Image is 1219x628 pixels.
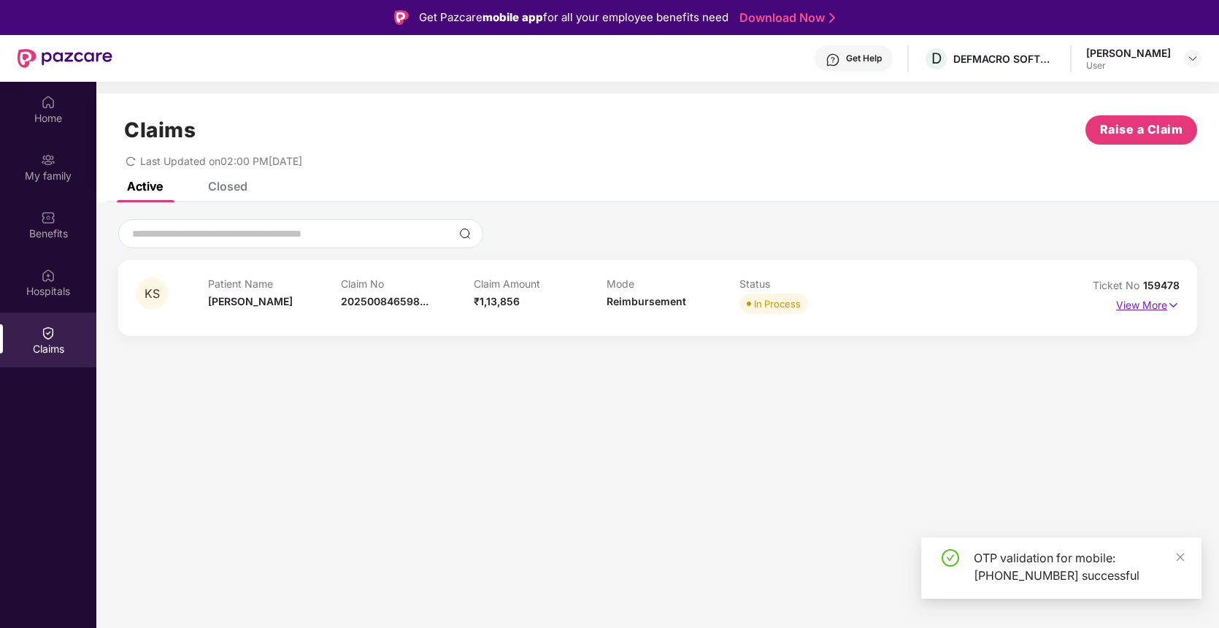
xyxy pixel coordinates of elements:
div: Closed [208,179,247,194]
div: DEFMACRO SOFTWARE PRIVATE LIMITED [953,52,1055,66]
span: close [1175,552,1185,562]
h1: Claims [124,118,196,142]
span: check-circle [942,549,959,567]
img: svg+xml;base64,PHN2ZyBpZD0iU2VhcmNoLTMyeDMyIiB4bWxucz0iaHR0cDovL3d3dy53My5vcmcvMjAwMC9zdmciIHdpZH... [459,228,471,240]
span: KS [145,288,160,300]
span: ₹1,13,856 [474,295,520,307]
div: User [1086,60,1171,72]
img: svg+xml;base64,PHN2ZyBpZD0iQ2xhaW0iIHhtbG5zPSJodHRwOi8vd3d3LnczLm9yZy8yMDAwL3N2ZyIgd2lkdGg9IjIwIi... [41,326,55,340]
span: D [931,50,942,67]
p: Claim Amount [474,277,607,290]
span: 202500846598... [341,295,428,307]
div: In Process [754,296,801,311]
p: Mode [607,277,739,290]
img: svg+xml;base64,PHN2ZyB4bWxucz0iaHR0cDovL3d3dy53My5vcmcvMjAwMC9zdmciIHdpZHRoPSIxNyIgaGVpZ2h0PSIxNy... [1167,297,1180,313]
p: View More [1116,294,1180,313]
span: 159478 [1143,279,1180,291]
p: Claim No [341,277,474,290]
span: Ticket No [1093,279,1143,291]
div: Active [127,179,163,194]
img: New Pazcare Logo [18,49,112,68]
img: Logo [394,10,409,25]
p: Patient Name [208,277,341,290]
div: [PERSON_NAME] [1086,46,1171,60]
img: svg+xml;base64,PHN2ZyBpZD0iSGVscC0zMngzMiIgeG1sbnM9Imh0dHA6Ly93d3cudzMub3JnLzIwMDAvc3ZnIiB3aWR0aD... [826,53,840,67]
strong: mobile app [482,10,543,24]
span: Reimbursement [607,295,686,307]
img: svg+xml;base64,PHN2ZyBpZD0iQmVuZWZpdHMiIHhtbG5zPSJodHRwOi8vd3d3LnczLm9yZy8yMDAwL3N2ZyIgd2lkdGg9Ij... [41,210,55,225]
span: Raise a Claim [1100,120,1183,139]
p: Status [739,277,872,290]
a: Download Now [739,10,831,26]
div: Get Help [846,53,882,64]
img: svg+xml;base64,PHN2ZyB3aWR0aD0iMjAiIGhlaWdodD0iMjAiIHZpZXdCb3g9IjAgMCAyMCAyMCIgZmlsbD0ibm9uZSIgeG... [41,153,55,167]
img: svg+xml;base64,PHN2ZyBpZD0iSG9tZSIgeG1sbnM9Imh0dHA6Ly93d3cudzMub3JnLzIwMDAvc3ZnIiB3aWR0aD0iMjAiIG... [41,95,55,110]
div: Get Pazcare for all your employee benefits need [419,9,728,26]
span: Last Updated on 02:00 PM[DATE] [140,155,302,167]
span: redo [126,155,136,167]
img: svg+xml;base64,PHN2ZyBpZD0iSG9zcGl0YWxzIiB4bWxucz0iaHR0cDovL3d3dy53My5vcmcvMjAwMC9zdmciIHdpZHRoPS... [41,268,55,283]
img: svg+xml;base64,PHN2ZyBpZD0iRHJvcGRvd24tMzJ4MzIiIHhtbG5zPSJodHRwOi8vd3d3LnczLm9yZy8yMDAwL3N2ZyIgd2... [1187,53,1199,64]
img: Stroke [829,10,835,26]
span: [PERSON_NAME] [208,295,293,307]
div: OTP validation for mobile: [PHONE_NUMBER] successful [974,549,1184,584]
button: Raise a Claim [1085,115,1197,145]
